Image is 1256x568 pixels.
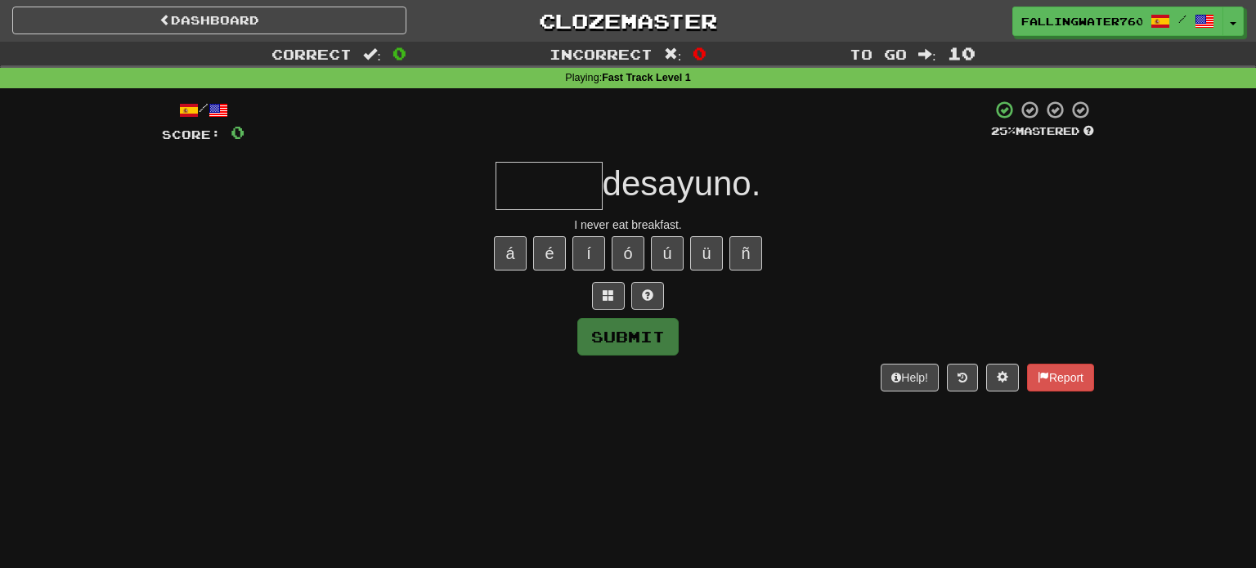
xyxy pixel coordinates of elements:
[1178,13,1186,25] span: /
[162,127,221,141] span: Score:
[12,7,406,34] a: Dashboard
[392,43,406,63] span: 0
[690,236,723,271] button: ü
[651,236,684,271] button: ú
[991,124,1094,139] div: Mastered
[572,236,605,271] button: í
[494,236,527,271] button: á
[693,43,706,63] span: 0
[577,318,679,356] button: Submit
[603,164,761,203] span: desayuno.
[162,217,1094,233] div: I never eat breakfast.
[1027,364,1094,391] button: Report
[162,100,244,120] div: /
[533,236,566,271] button: é
[612,236,644,271] button: ó
[363,47,381,61] span: :
[602,72,691,83] strong: Fast Track Level 1
[271,46,352,62] span: Correct
[991,124,1016,137] span: 25 %
[549,46,653,62] span: Incorrect
[729,236,762,271] button: ñ
[631,282,664,310] button: Single letter hint - you only get 1 per sentence and score half the points! alt+h
[881,364,939,391] button: Help!
[1012,7,1223,36] a: FallingWater7609 /
[948,43,976,63] span: 10
[592,282,625,310] button: Switch sentence to multiple choice alt+p
[1021,14,1142,29] span: FallingWater7609
[947,364,978,391] button: Round history (alt+y)
[431,7,825,35] a: Clozemaster
[664,47,682,61] span: :
[850,46,907,62] span: To go
[231,122,244,142] span: 0
[918,47,936,61] span: :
